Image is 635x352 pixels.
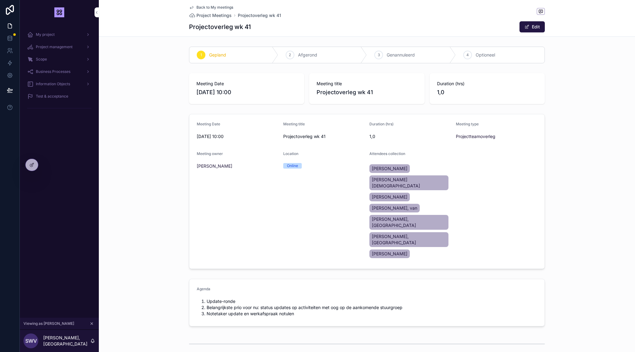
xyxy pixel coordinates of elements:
div: scrollable content [20,25,99,121]
a: Information Objects [23,78,95,90]
a: Project Meetings [189,12,232,19]
a: Projectteamoverleg [456,133,495,140]
span: Afgerond [298,52,317,58]
span: My project [36,32,55,37]
span: Project management [36,44,73,49]
span: Meeting title [283,122,305,126]
button: Edit [519,21,545,32]
p: [PERSON_NAME], [GEOGRAPHIC_DATA] [43,335,90,347]
span: Viewing as [PERSON_NAME] [23,321,74,326]
span: SWv [25,337,37,345]
a: Scope [23,54,95,65]
a: Test & acceptance [23,91,95,102]
span: Projectoverleg wk 41 [317,88,417,97]
span: 3 [378,52,380,57]
li: Notetaker update en werkafspraak notulen [207,311,451,317]
span: 1,0 [437,88,537,97]
a: Business Processes [23,66,95,77]
span: 1 [200,52,202,57]
span: Information Objects [36,82,70,86]
span: Project Meetings [196,12,232,19]
a: Project management [23,41,95,52]
span: Meeting title [317,81,417,87]
span: [PERSON_NAME][DEMOGRAPHIC_DATA] [372,177,446,189]
span: [DATE] 10:00 [197,133,278,140]
span: Scope [36,57,47,62]
a: Projectoverleg wk 41 [238,12,281,19]
span: [PERSON_NAME], [GEOGRAPHIC_DATA] [372,216,446,228]
span: [PERSON_NAME] [372,251,407,257]
span: Meeting type [456,122,479,126]
li: Update-ronde [207,298,451,304]
a: [PERSON_NAME], [GEOGRAPHIC_DATA] [369,232,448,247]
a: [PERSON_NAME], [GEOGRAPHIC_DATA] [369,215,448,230]
span: Gepland [209,52,226,58]
span: [PERSON_NAME] [372,194,407,200]
a: Back to My meetings [189,5,233,10]
span: Duration (hrs) [437,81,537,87]
span: 4 [466,52,469,57]
li: Belangrijkste prio voor nu: status updates op activiteiten met oog op de aankomende stuurgroep [207,304,451,311]
span: Meeting Date [197,122,220,126]
span: Attendees collection [369,151,405,156]
span: [DATE] 10:00 [196,88,297,97]
span: Optioneel [476,52,495,58]
span: Location [283,151,298,156]
a: [PERSON_NAME] [369,193,410,201]
img: App logo [54,7,64,17]
span: 2 [289,52,291,57]
a: [PERSON_NAME], van [369,204,420,212]
span: Test & acceptance [36,94,68,99]
a: [PERSON_NAME] [369,249,410,258]
span: Genannuleerd [387,52,415,58]
h1: Projectoverleg wk 41 [189,23,251,31]
span: Projectoverleg wk 41 [283,133,365,140]
span: [PERSON_NAME], [GEOGRAPHIC_DATA] [372,233,446,246]
a: [PERSON_NAME] [197,163,232,169]
span: [PERSON_NAME], van [372,205,417,211]
span: Business Processes [36,69,70,74]
a: [PERSON_NAME][DEMOGRAPHIC_DATA] [369,175,448,190]
div: Online [287,163,298,169]
span: Duration (hrs) [369,122,393,126]
span: [PERSON_NAME] [372,166,407,172]
span: Back to My meetings [196,5,233,10]
span: 1,0 [369,133,451,140]
span: Meeting owner [197,151,223,156]
a: My project [23,29,95,40]
a: [PERSON_NAME] [369,164,410,173]
span: Agenda [197,287,210,291]
span: Meeting Date [196,81,297,87]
